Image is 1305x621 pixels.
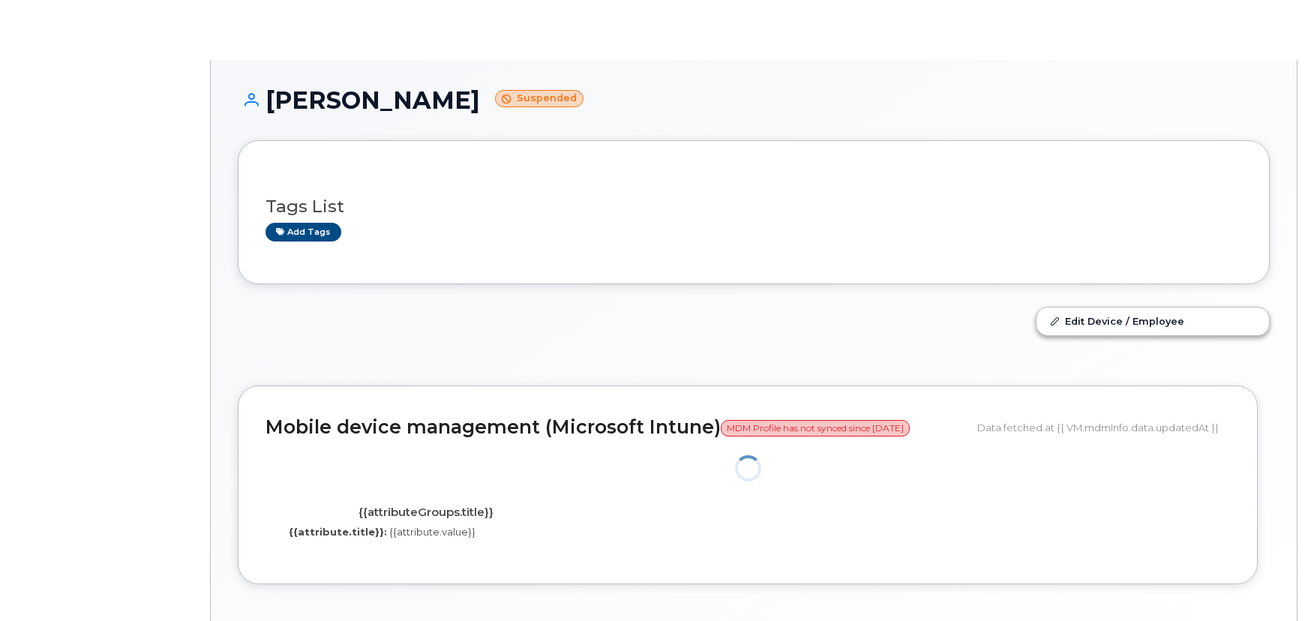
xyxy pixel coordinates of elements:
div: Data fetched at {{ VM.mdmInfo.data.updatedAt }} [977,413,1230,442]
h4: {{attributeGroups.title}} [277,506,576,519]
a: Add tags [265,223,341,241]
span: {{attribute.value}} [389,526,475,538]
a: Edit Device / Employee [1036,307,1269,334]
h3: Tags List [265,197,1242,216]
span: MDM Profile has not synced since [DATE] [721,420,910,436]
small: Suspended [495,90,583,107]
label: {{attribute.title}}: [289,525,387,539]
h2: Mobile device management (Microsoft Intune) [265,417,966,438]
h1: [PERSON_NAME] [238,87,1270,113]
